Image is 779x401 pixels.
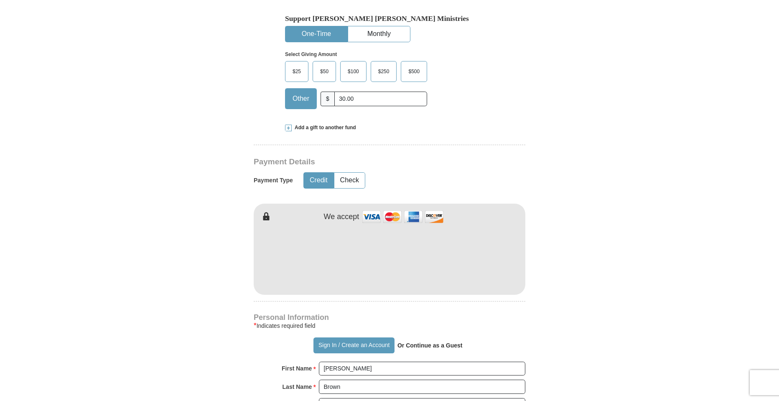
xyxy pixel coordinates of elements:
span: $100 [344,65,363,78]
h4: We accept [324,212,359,222]
div: Indicates required field [254,321,525,331]
strong: Last Name [283,381,312,393]
strong: Select Giving Amount [285,51,337,57]
span: $25 [288,65,305,78]
strong: First Name [282,363,312,374]
button: Sign In / Create an Account [313,337,394,353]
button: Check [334,173,365,188]
button: One-Time [285,26,347,42]
span: $50 [316,65,333,78]
span: $ [321,92,335,106]
button: Credit [304,173,333,188]
img: credit cards accepted [361,208,445,226]
h5: Support [PERSON_NAME] [PERSON_NAME] Ministries [285,14,494,23]
h4: Personal Information [254,314,525,321]
span: Add a gift to another fund [292,124,356,131]
strong: Or Continue as a Guest [397,342,463,349]
span: $250 [374,65,394,78]
h5: Payment Type [254,177,293,184]
h3: Payment Details [254,157,467,167]
span: $500 [404,65,424,78]
span: Other [288,92,313,105]
button: Monthly [348,26,410,42]
input: Other Amount [334,92,427,106]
